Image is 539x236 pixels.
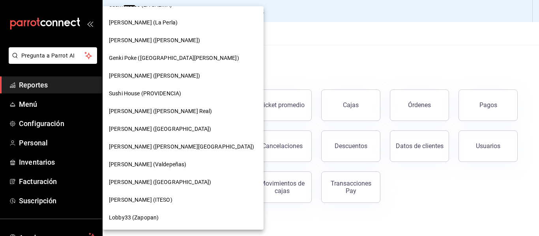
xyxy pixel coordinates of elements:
[109,143,254,151] span: [PERSON_NAME] ([PERSON_NAME][GEOGRAPHIC_DATA])
[109,107,212,115] span: [PERSON_NAME] ([PERSON_NAME] Real)
[103,156,264,173] div: [PERSON_NAME] (Valdepeñas)
[109,19,178,27] span: [PERSON_NAME] (La Perla)
[109,89,181,98] span: Sushi House (PROVIDENCIA)
[103,120,264,138] div: [PERSON_NAME] ([GEOGRAPHIC_DATA])
[109,72,200,80] span: [PERSON_NAME] ([PERSON_NAME])
[103,85,264,102] div: Sushi House (PROVIDENCIA)
[103,173,264,191] div: [PERSON_NAME] ([GEOGRAPHIC_DATA])
[109,214,159,222] span: Lobby33 (Zapopan)
[109,125,211,133] span: [PERSON_NAME] ([GEOGRAPHIC_DATA])
[109,54,239,62] span: Genki Poke ([GEOGRAPHIC_DATA][PERSON_NAME])
[103,191,264,209] div: [PERSON_NAME] (ITESO)
[103,32,264,49] div: [PERSON_NAME] ([PERSON_NAME])
[103,14,264,32] div: [PERSON_NAME] (La Perla)
[109,196,172,204] span: [PERSON_NAME] (ITESO)
[103,138,264,156] div: [PERSON_NAME] ([PERSON_NAME][GEOGRAPHIC_DATA])
[109,178,211,186] span: [PERSON_NAME] ([GEOGRAPHIC_DATA])
[103,49,264,67] div: Genki Poke ([GEOGRAPHIC_DATA][PERSON_NAME])
[103,209,264,227] div: Lobby33 (Zapopan)
[103,102,264,120] div: [PERSON_NAME] ([PERSON_NAME] Real)
[103,67,264,85] div: [PERSON_NAME] ([PERSON_NAME])
[109,160,186,169] span: [PERSON_NAME] (Valdepeñas)
[109,36,200,45] span: [PERSON_NAME] ([PERSON_NAME])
